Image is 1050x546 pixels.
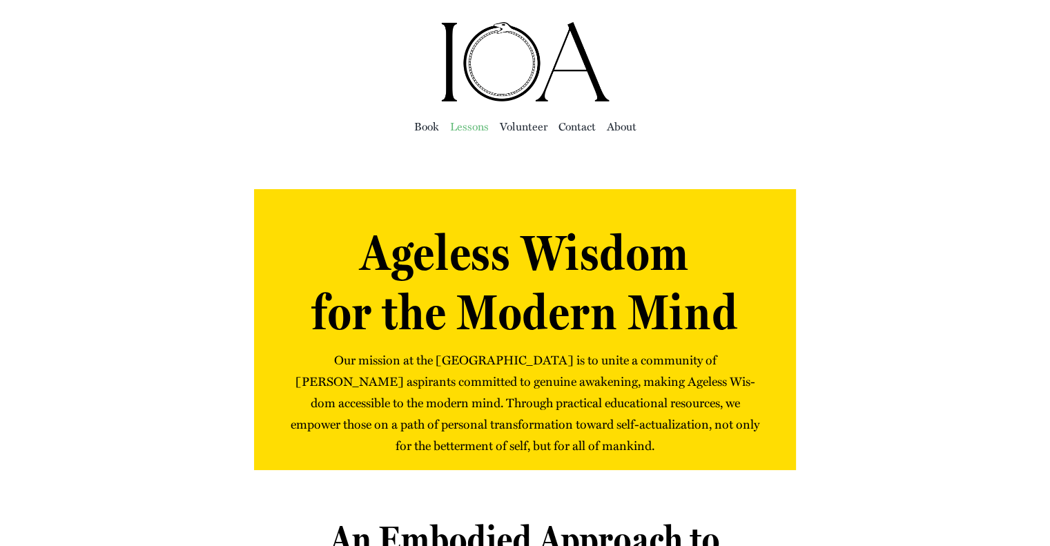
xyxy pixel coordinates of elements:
a: ioa-logo [439,18,612,36]
a: About [607,117,636,136]
img: Institute of Awakening [439,21,612,104]
p: Our mis­sion at the [GEOGRAPHIC_DATA] is to unite a com­mu­ni­ty of [PERSON_NAME] aspi­rants com­... [289,349,761,456]
a: Lessons [450,117,489,136]
nav: Main [110,104,939,148]
a: Con­tact [558,117,596,136]
h1: Ageless Wisdom for the Modern Mind [289,223,761,342]
a: Book [414,117,439,136]
a: Vol­un­teer [500,117,547,136]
